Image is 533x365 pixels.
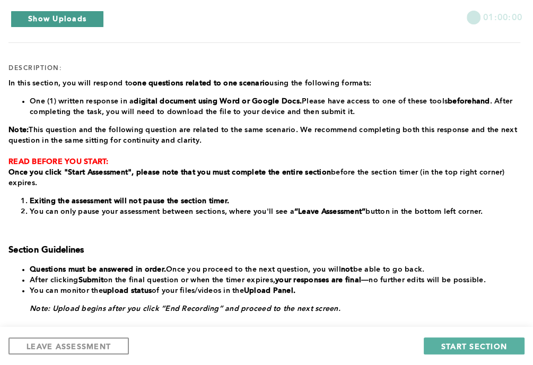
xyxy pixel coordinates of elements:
strong: beforehand [448,98,490,105]
button: LEAVE ASSESSMENT [8,337,129,354]
button: Show Uploads [11,11,104,28]
strong: “Leave Assessment” [294,208,366,215]
li: Once you proceed to the next question, you will be able to go back. [30,264,520,275]
li: You can monitor the of your files/videos in the [30,285,520,296]
p: This question and the following question are related to the same scenario. We recommend completin... [8,125,520,146]
strong: one questions related to one scenario [133,80,269,87]
strong: your responses are final [275,276,361,284]
strong: READ BEFORE YOU START: [8,158,109,166]
li: After clicking on the final question or when the timer expires, —no further edits will be possible. [30,275,520,285]
strong: not [341,266,353,273]
li: One (1) written response in a Please have access to one of these tools . After completing the tas... [30,96,520,117]
li: You can only pause your assessment between sections, where you'll see a button in the bottom left... [30,206,520,217]
span: In this section, you will respond to [8,80,133,87]
strong: Exiting the assessment will not pause the section timer. [30,197,229,205]
strong: Upload Panel. [244,287,295,294]
span: LEAVE ASSESSMENT [27,341,111,351]
span: 01:00:00 [483,11,522,23]
span: START SECTION [441,341,507,351]
strong: Questions must be answered in order. [30,266,166,273]
span: using the following formats: [269,80,371,87]
strong: upload status [103,287,152,294]
button: START SECTION [424,337,525,354]
div: description: [8,64,62,73]
strong: digital document using Word or Google Docs. [134,98,302,105]
p: before the section timer (in the top right corner) expires. [8,167,520,188]
em: Note: Upload begins after you click “End Recording” and proceed to the next screen. [30,305,340,312]
strong: Once you click "Start Assessment", please note that you must complete the entire section [8,169,331,176]
h3: Section Guidelines [8,245,520,256]
strong: Submit [78,276,104,284]
strong: Note: [8,126,29,134]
